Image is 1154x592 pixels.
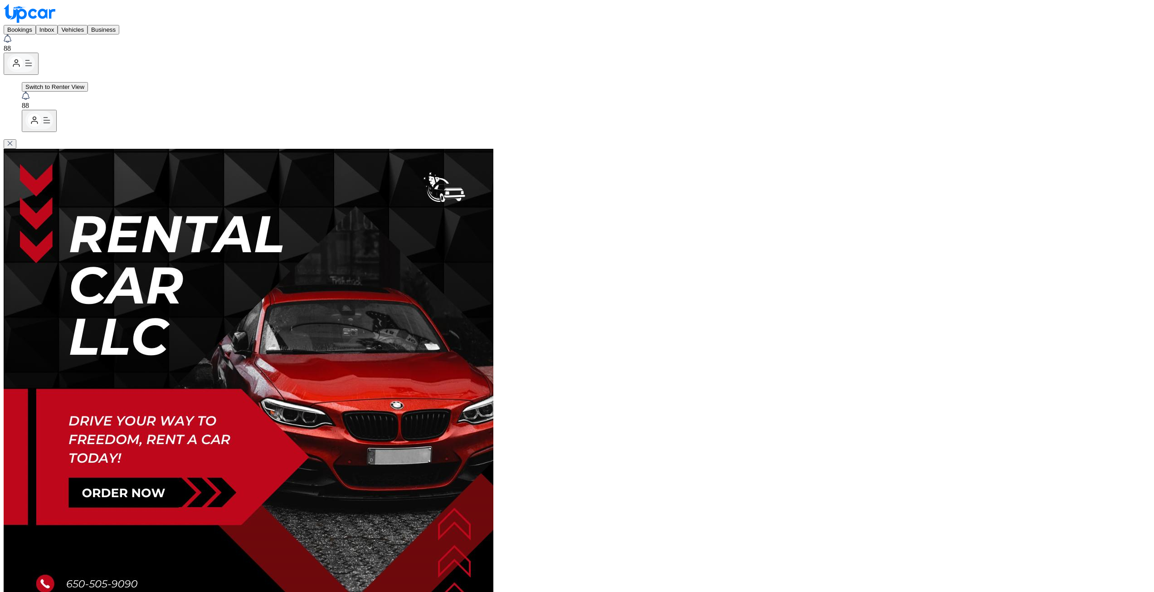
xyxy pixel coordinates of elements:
button: Bookings [4,25,36,34]
span: You have new notifications [22,102,29,109]
button: Inbox [36,25,58,34]
button: Close [4,139,16,149]
button: Switch to Renter View [22,82,88,92]
span: You have new notifications [4,44,11,52]
img: Upcar Logo [4,4,55,23]
button: Business [88,25,119,34]
button: Vehicles [58,25,88,34]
